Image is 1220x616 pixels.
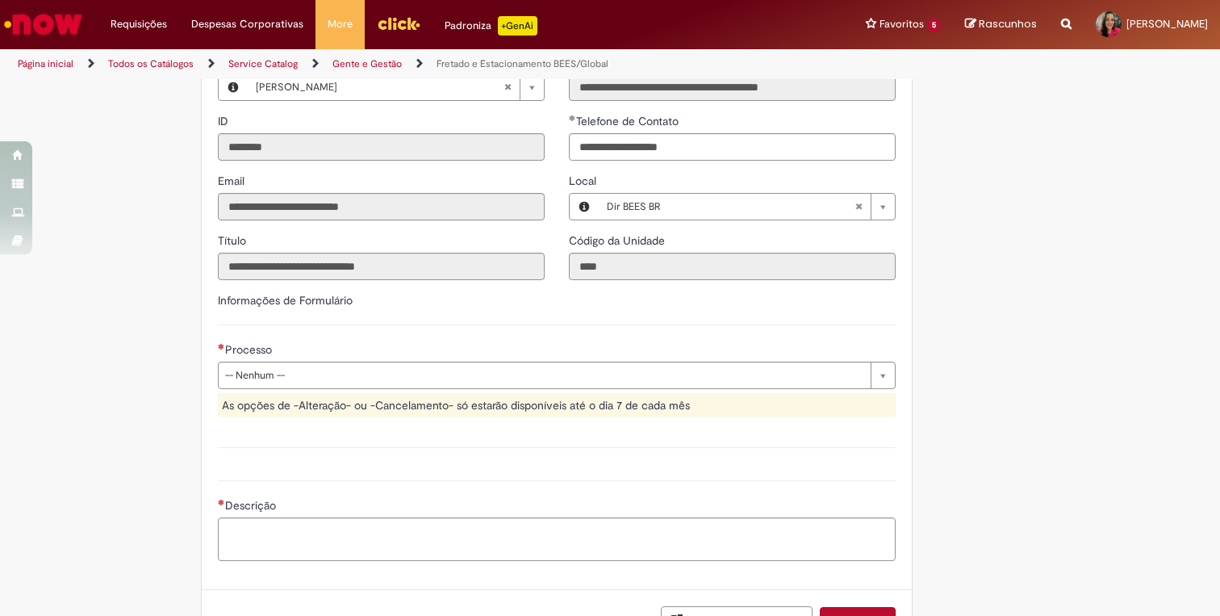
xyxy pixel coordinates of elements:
div: Padroniza [445,16,537,36]
input: ID [218,133,545,161]
span: Dir BEES BR [607,194,854,220]
span: Somente leitura - Email [218,174,248,188]
input: Email [218,193,545,220]
span: [PERSON_NAME] [256,74,503,100]
a: Fretado e Estacionamento BEES/Global [437,57,608,70]
span: Necessários [218,499,225,505]
span: 5 [927,19,941,32]
span: More [328,16,353,32]
label: Informações de Formulário [218,293,353,308]
span: -- Nenhum -- [225,362,863,388]
textarea: Descrição [218,518,896,561]
span: Rascunhos [979,16,1037,31]
span: Telefone de Contato [576,114,682,128]
label: Somente leitura - ID [218,113,232,129]
span: Local [569,174,600,188]
a: Todos os Catálogos [108,57,194,70]
a: Rascunhos [965,17,1037,32]
p: +GenAi [498,16,537,36]
button: Local, Visualizar este registro Dir BEES BR [570,194,599,220]
abbr: Limpar campo Favorecido [495,74,520,100]
img: click_logo_yellow_360x200.png [377,11,420,36]
a: [PERSON_NAME]Limpar campo Favorecido [248,74,544,100]
label: Somente leitura - Título [218,233,249,249]
span: [PERSON_NAME] [1126,17,1208,31]
span: Despesas Corporativas [191,16,303,32]
span: Favoritos [879,16,924,32]
div: As opções de -Alteração- ou -Cancelamento- só estarão disponíveis até o dia 7 de cada mês [218,393,896,417]
span: Processo [225,342,275,357]
label: Somente leitura - Email [218,173,248,189]
input: Departamento [569,73,896,101]
span: Somente leitura - Código da Unidade [569,233,668,248]
a: Gente e Gestão [332,57,402,70]
input: Título [218,253,545,280]
abbr: Limpar campo Local [846,194,871,220]
ul: Trilhas de página [12,49,801,79]
img: ServiceNow [2,8,85,40]
input: Telefone de Contato [569,133,896,161]
span: Necessários [218,343,225,350]
input: Código da Unidade [569,253,896,280]
label: Somente leitura - Código da Unidade [569,233,668,249]
a: Dir BEES BRLimpar campo Local [599,194,895,220]
a: Página inicial [18,57,73,70]
span: Obrigatório Preenchido [569,115,576,121]
span: Somente leitura - ID [218,114,232,128]
span: Requisições [111,16,167,32]
span: Descrição [225,498,279,513]
button: Favorecido, Visualizar este registro Isabella Correa De Souza [219,74,248,100]
a: Service Catalog [228,57,298,70]
span: Somente leitura - Título [218,233,249,248]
